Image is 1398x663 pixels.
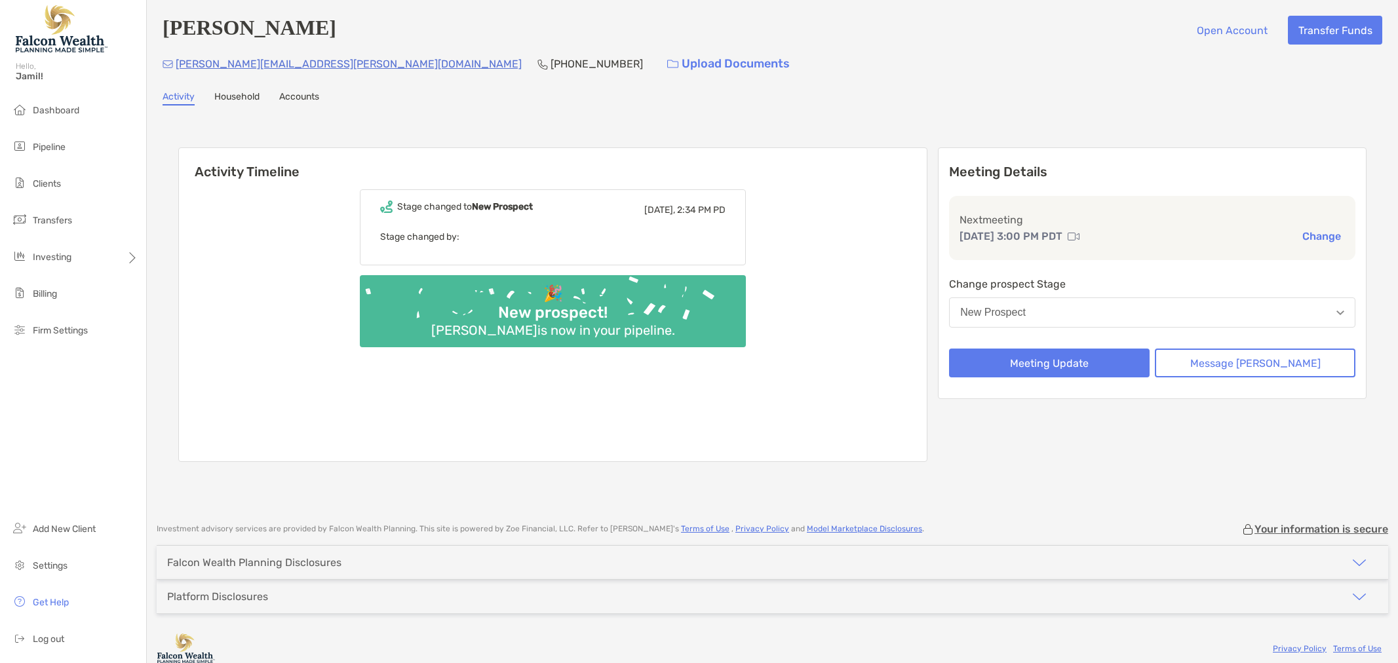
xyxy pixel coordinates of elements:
[360,275,746,336] img: Confetti
[667,60,678,69] img: button icon
[949,164,1355,180] p: Meeting Details
[397,201,533,212] div: Stage changed to
[33,597,69,608] span: Get Help
[157,524,924,534] p: Investment advisory services are provided by Falcon Wealth Planning . This site is powered by Zoe...
[644,204,675,216] span: [DATE],
[12,285,28,301] img: billing icon
[33,105,79,116] span: Dashboard
[659,50,798,78] a: Upload Documents
[1186,16,1277,45] button: Open Account
[960,212,1345,228] p: Next meeting
[33,142,66,153] span: Pipeline
[12,594,28,609] img: get-help icon
[12,138,28,154] img: pipeline icon
[12,630,28,646] img: logout icon
[12,557,28,573] img: settings icon
[163,60,173,68] img: Email Icon
[279,91,319,105] a: Accounts
[12,322,28,337] img: firm-settings icon
[16,71,138,82] span: Jamil!
[214,91,260,105] a: Household
[167,556,341,569] div: Falcon Wealth Planning Disclosures
[157,634,216,663] img: company logo
[1068,231,1079,242] img: communication type
[380,229,726,245] p: Stage changed by:
[33,560,68,571] span: Settings
[1351,589,1367,605] img: icon arrow
[163,91,195,105] a: Activity
[1298,229,1345,243] button: Change
[1288,16,1382,45] button: Transfer Funds
[176,56,522,72] p: [PERSON_NAME][EMAIL_ADDRESS][PERSON_NAME][DOMAIN_NAME]
[735,524,789,533] a: Privacy Policy
[33,288,57,299] span: Billing
[677,204,726,216] span: 2:34 PM PD
[681,524,729,533] a: Terms of Use
[1351,555,1367,571] img: icon arrow
[33,215,72,226] span: Transfers
[33,523,96,535] span: Add New Client
[537,59,548,69] img: Phone Icon
[16,5,107,52] img: Falcon Wealth Planning Logo
[12,520,28,536] img: add_new_client icon
[33,252,71,263] span: Investing
[12,212,28,227] img: transfers icon
[163,16,336,45] h4: [PERSON_NAME]
[960,228,1062,244] p: [DATE] 3:00 PM PDT
[167,590,268,603] div: Platform Disclosures
[33,325,88,336] span: Firm Settings
[12,248,28,264] img: investing icon
[12,175,28,191] img: clients icon
[551,56,643,72] p: [PHONE_NUMBER]
[12,102,28,117] img: dashboard icon
[949,276,1355,292] p: Change prospect Stage
[472,201,533,212] b: New Prospect
[538,284,568,303] div: 🎉
[949,297,1355,328] button: New Prospect
[380,200,393,213] img: Event icon
[1254,523,1388,535] p: Your information is secure
[1155,349,1355,377] button: Message [PERSON_NAME]
[1333,644,1382,653] a: Terms of Use
[179,148,927,180] h6: Activity Timeline
[33,178,61,189] span: Clients
[1273,644,1327,653] a: Privacy Policy
[949,349,1150,377] button: Meeting Update
[807,524,922,533] a: Model Marketplace Disclosures
[1336,311,1344,315] img: Open dropdown arrow
[426,322,680,338] div: [PERSON_NAME] is now in your pipeline.
[960,307,1026,318] div: New Prospect
[493,303,613,322] div: New prospect!
[33,634,64,645] span: Log out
